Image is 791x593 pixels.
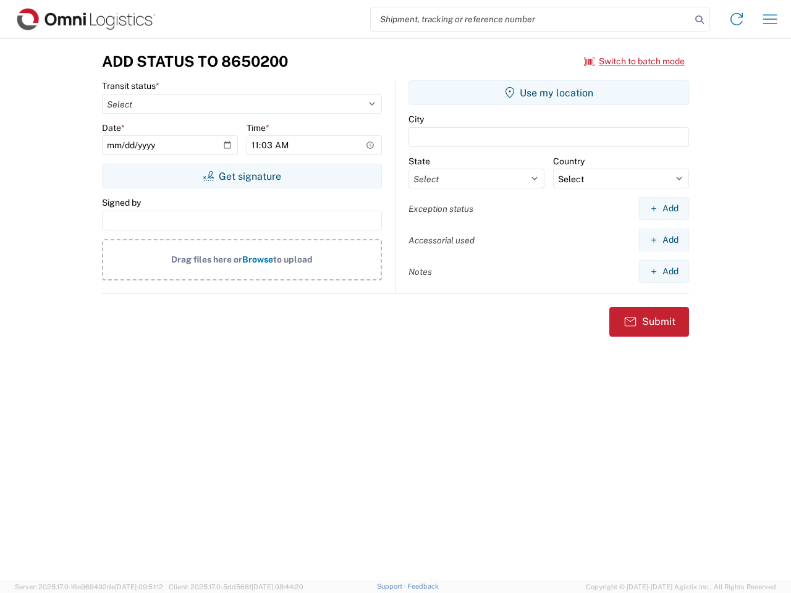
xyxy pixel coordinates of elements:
[639,197,689,220] button: Add
[371,7,691,31] input: Shipment, tracking or reference number
[408,156,430,167] label: State
[553,156,585,167] label: Country
[102,164,382,188] button: Get signature
[407,582,439,590] a: Feedback
[102,197,141,208] label: Signed by
[247,122,269,133] label: Time
[171,254,242,264] span: Drag files here or
[584,51,685,72] button: Switch to batch mode
[639,260,689,283] button: Add
[252,583,303,591] span: [DATE] 08:44:20
[408,114,424,125] label: City
[408,266,432,277] label: Notes
[273,254,313,264] span: to upload
[169,583,303,591] span: Client: 2025.17.0-5dd568f
[102,80,159,91] label: Transit status
[115,583,163,591] span: [DATE] 09:51:12
[242,254,273,264] span: Browse
[586,581,776,592] span: Copyright © [DATE]-[DATE] Agistix Inc., All Rights Reserved
[102,53,288,70] h3: Add Status to 8650200
[408,80,689,105] button: Use my location
[408,235,475,246] label: Accessorial used
[408,203,473,214] label: Exception status
[15,583,163,591] span: Server: 2025.17.0-16a969492de
[609,307,689,337] button: Submit
[102,122,125,133] label: Date
[639,229,689,251] button: Add
[377,582,408,590] a: Support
